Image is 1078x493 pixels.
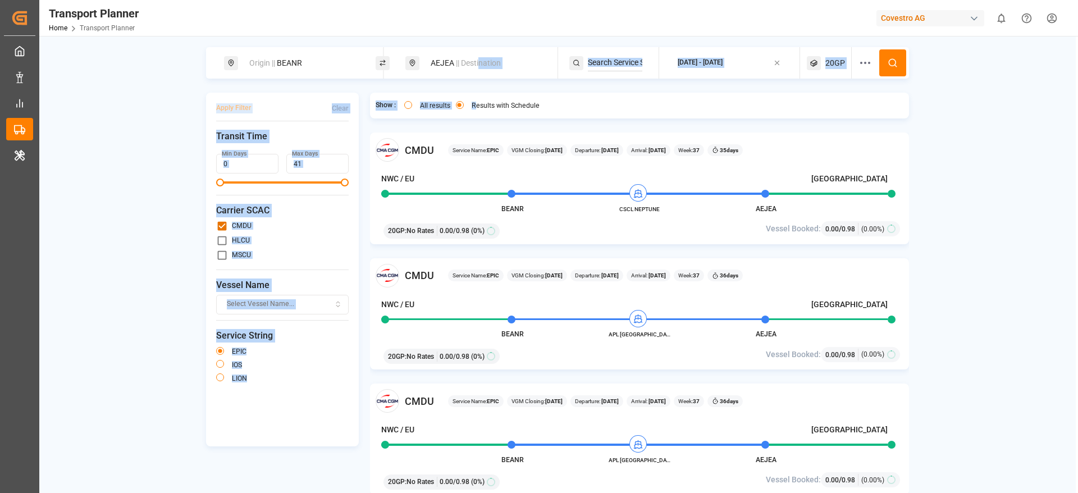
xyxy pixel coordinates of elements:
span: Departure: [575,397,619,405]
span: VGM Closing: [511,146,563,154]
h4: NWC / EU [381,424,414,436]
span: CMDU [405,394,434,409]
label: All results [420,102,450,109]
div: Covestro AG [876,10,984,26]
h4: [GEOGRAPHIC_DATA] [811,173,888,185]
span: CMDU [405,143,434,158]
b: [DATE] [545,272,563,279]
div: BEANR [243,53,364,74]
span: (0%) [471,226,485,236]
span: Vessel Name [216,279,349,292]
img: Carrier [376,389,399,413]
span: 0.00 / 0.98 [440,352,469,362]
label: Max Days [292,150,318,158]
span: VGM Closing: [511,397,563,405]
h4: [GEOGRAPHIC_DATA] [811,299,888,311]
span: Service Name: [453,271,499,280]
b: 37 [693,272,700,279]
span: BEANR [501,205,524,213]
span: Week: [678,397,700,405]
span: APL [GEOGRAPHIC_DATA] [609,330,670,339]
b: 35 days [720,147,738,153]
label: Min Days [222,150,246,158]
span: CMDU [405,268,434,283]
div: / [825,349,858,360]
span: (0.00%) [861,475,884,485]
b: 36 days [720,398,738,404]
span: VGM Closing: [511,271,563,280]
div: Transport Planner [49,5,139,22]
span: No Rates [406,477,434,487]
b: EPIC [487,147,499,153]
span: BEANR [501,456,524,464]
span: AEJEA [756,456,776,464]
span: Departure: [575,271,619,280]
span: (0.00%) [861,349,884,359]
span: Show : [376,101,396,111]
button: Help Center [1014,6,1039,31]
div: [DATE] - [DATE] [678,58,723,68]
b: [DATE] [600,147,619,153]
span: Arrival: [631,146,666,154]
b: [DATE] [647,147,666,153]
b: [DATE] [600,398,619,404]
button: [DATE] - [DATE] [666,52,793,74]
span: APL [GEOGRAPHIC_DATA] [609,456,670,464]
span: Select Vessel Name... [227,299,294,309]
span: Maximum [341,179,349,186]
img: Carrier [376,264,399,287]
span: Minimum [216,179,224,186]
label: Results with Schedule [472,102,540,109]
span: Vessel Booked: [766,474,821,486]
span: Service String [216,329,349,343]
span: 0.98 [842,351,855,359]
span: 20GP : [388,226,406,236]
span: (0%) [471,352,485,362]
span: BEANR [501,330,524,338]
span: 20GP [825,57,845,69]
input: Search Service String [588,54,642,71]
div: AEJEA [424,53,545,74]
span: || Destination [456,58,501,67]
span: 0.00 [825,476,839,484]
h4: NWC / EU [381,299,414,311]
button: show 0 new notifications [989,6,1014,31]
div: / [825,474,858,486]
h4: NWC / EU [381,173,414,185]
label: LION [232,375,247,382]
span: AEJEA [756,330,776,338]
b: [DATE] [600,272,619,279]
button: Covestro AG [876,7,989,29]
span: 0.00 / 0.98 [440,477,469,487]
b: 36 days [720,272,738,279]
span: Departure: [575,146,619,154]
span: (0%) [471,477,485,487]
label: MSCU [232,252,251,258]
span: 0.98 [842,476,855,484]
b: [DATE] [545,398,563,404]
span: Week: [678,271,700,280]
button: Clear [332,98,349,118]
span: Origin || [249,58,275,67]
b: 37 [693,398,700,404]
span: 0.00 [825,225,839,233]
b: [DATE] [647,398,666,404]
span: CSCL NEPTUNE [609,205,670,213]
span: (0.00%) [861,224,884,234]
b: [DATE] [647,272,666,279]
b: EPIC [487,398,499,404]
span: No Rates [406,226,434,236]
b: [DATE] [545,147,563,153]
span: Arrival: [631,271,666,280]
span: Transit Time [216,130,349,143]
span: Carrier SCAC [216,204,349,217]
span: 20GP : [388,477,406,487]
label: IOS [232,362,242,368]
span: Service Name: [453,146,499,154]
label: HLCU [232,237,250,244]
span: 0.00 / 0.98 [440,226,469,236]
span: Week: [678,146,700,154]
span: Vessel Booked: [766,349,821,360]
a: Home [49,24,67,32]
span: Vessel Booked: [766,223,821,235]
